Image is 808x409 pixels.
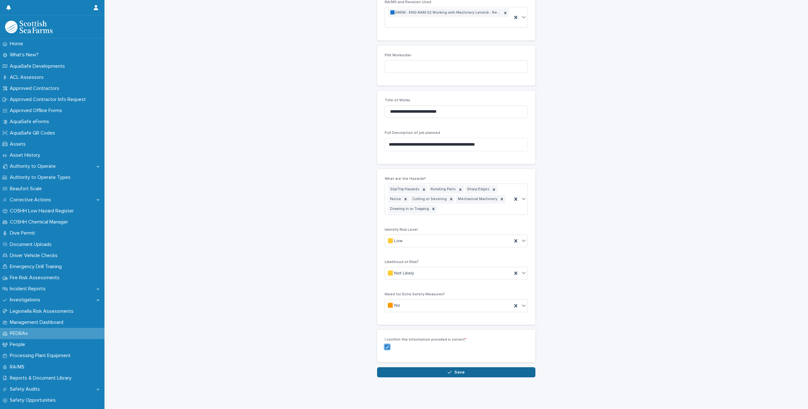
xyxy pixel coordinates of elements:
p: Safety Audits [7,386,45,392]
p: Corrective Actions [7,197,56,203]
p: Dive Permit [7,230,40,236]
p: Assets [7,141,31,147]
span: Identify Risk Level [385,228,418,232]
div: 🟦GREM - ENG RAM 02 Working with Machinery Lerwick - Rev 1 🟩 [388,9,502,17]
p: Beaufort Scale [7,186,47,192]
p: Incident Reports [7,286,51,292]
p: Asset History [7,152,45,158]
p: PEDRAs [7,330,33,337]
div: Mechanical Machinery [456,195,498,204]
p: Emergency Drill Training [7,264,67,270]
p: Approved Offline Forms [7,108,67,114]
p: AquaSafe Developments [7,63,70,69]
span: Full Description of job planned [385,131,440,135]
p: Management Dashboard [7,319,68,325]
span: FIIX Workorder [385,53,411,57]
p: People [7,342,30,348]
p: RA/MS [7,364,29,370]
span: Likelihood of RIsk? [385,260,419,264]
p: Approved Contractor Info Request [7,97,91,103]
span: I confirm the information provided is correct [385,338,466,342]
p: Fire Risk Assessments [7,275,65,281]
div: Rotating Parts [429,185,457,194]
p: Safety Opportunities [7,397,61,403]
p: COSHH Low Hazard Register [7,208,79,214]
p: AquaSafe QR Codes [7,130,60,136]
p: Authority to Operate Types [7,174,76,180]
button: Save [377,367,535,377]
p: Home [7,41,28,47]
p: ACL Assessors [7,74,49,80]
span: Title of Works [385,98,410,102]
p: Reports & Document Library [7,375,77,381]
div: Cutting or Severing [410,195,448,204]
span: 🟨 Not Likely [388,270,414,277]
span: Save [454,370,465,374]
p: Processing Plant Equipment [7,353,76,359]
span: RA/MS and Revision Used [385,0,431,4]
p: AquaSafe eForms [7,119,54,125]
p: Legionella Risk Assessments [7,308,79,314]
p: COSHH Chemical Manager [7,219,73,225]
div: Drawing in or Trapping [388,205,430,213]
p: Document Uploads [7,242,57,248]
div: Noise [388,195,402,204]
p: What's New? [7,52,44,58]
p: Driver Vehicle Checks [7,253,63,259]
span: 🟨 Low [388,238,402,244]
div: Sharp Edges [465,185,490,194]
p: Approved Contractors [7,85,64,91]
span: Need for Extra Safety Measures? [385,293,445,296]
p: Investigations [7,297,45,303]
p: Authority to Operate [7,163,61,169]
span: 🟧 No [388,302,400,309]
img: bPIBxiqnSb2ggTQWdOVV [5,21,53,33]
span: What are the Hazards? [385,177,426,181]
div: Slip/Trip Hazards [388,185,420,194]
